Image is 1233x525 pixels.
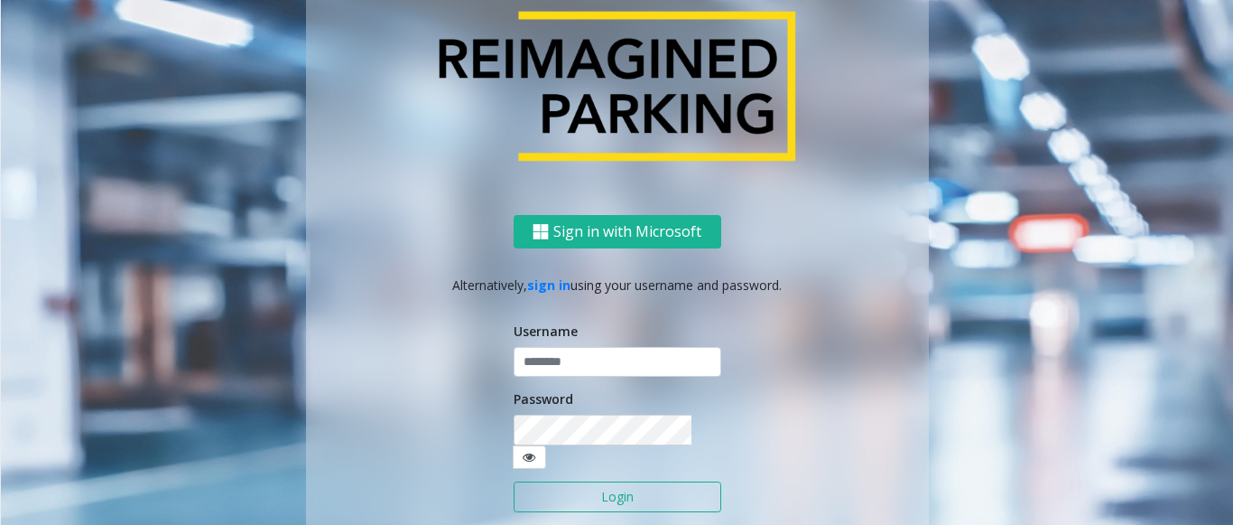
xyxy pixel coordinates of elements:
label: Password [514,389,573,408]
a: sign in [527,277,570,294]
p: Alternatively, using your username and password. [324,276,911,295]
button: Sign in with Microsoft [514,215,721,248]
label: Username [514,322,578,341]
button: Login [514,482,721,512]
